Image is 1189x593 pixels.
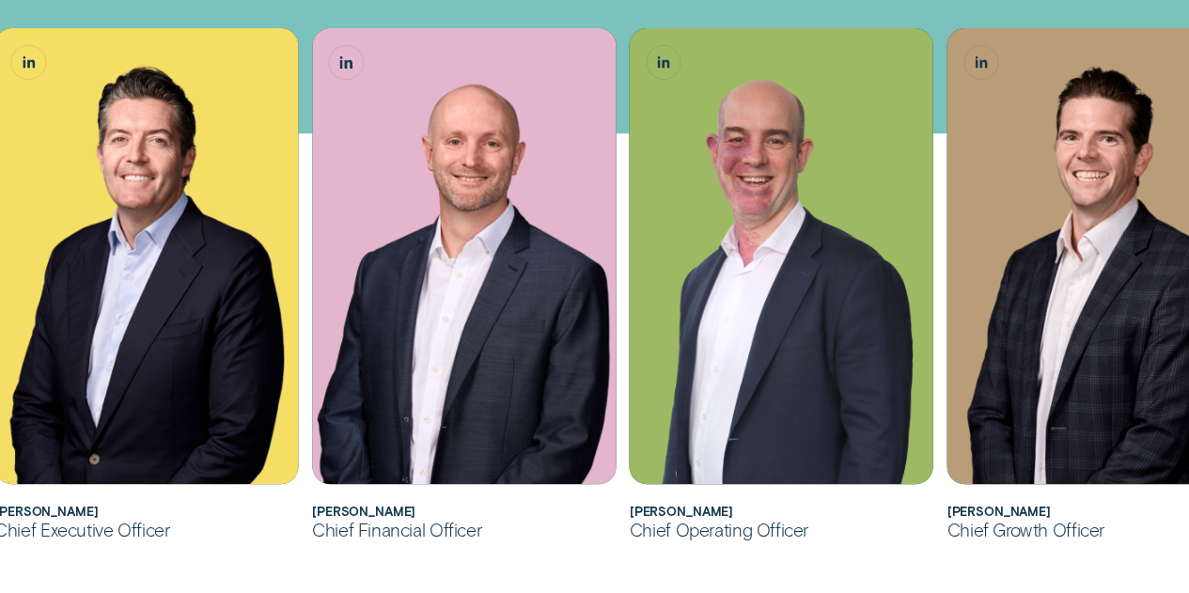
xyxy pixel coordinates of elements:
div: Chief Operating Officer [630,519,933,541]
div: Chief Financial Officer [312,519,616,541]
h2: Sam Harding [630,505,933,519]
img: Matthew Lewis [312,28,616,483]
div: Matthew Lewis, Chief Financial Officer [312,28,616,483]
a: James Goodwin, Chief Growth Officer LinkedIn button [964,46,998,80]
a: Sam Harding, Chief Operating Officer LinkedIn button [647,46,681,80]
img: Sam Harding [630,28,933,483]
a: Andrew Goodwin, Chief Executive Officer LinkedIn button [12,46,46,80]
h2: Matthew Lewis [312,505,616,519]
div: Sam Harding, Chief Operating Officer [630,28,933,483]
a: Matthew Lewis, Chief Financial Officer LinkedIn button [329,46,363,80]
